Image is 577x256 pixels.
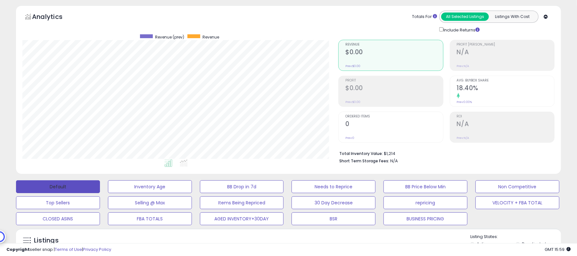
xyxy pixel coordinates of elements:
[457,79,554,82] span: Avg. Buybox Share
[383,212,467,225] button: BUSINESS PRICING
[345,43,443,47] span: Revenue
[34,236,59,245] h5: Listings
[32,12,75,23] h5: Analytics
[475,180,559,193] button: Non Competitive
[457,64,469,68] small: Prev: N/A
[292,212,375,225] button: BSR
[457,115,554,118] span: ROI
[441,13,489,21] button: All Selected Listings
[457,43,554,47] span: Profit [PERSON_NAME]
[345,84,443,93] h2: $0.00
[108,180,192,193] button: Inventory Age
[55,246,82,252] a: Terms of Use
[202,34,219,40] span: Revenue
[345,115,443,118] span: Ordered Items
[6,246,30,252] strong: Copyright
[345,100,360,104] small: Prev: $0.00
[345,79,443,82] span: Profit
[475,196,559,209] button: VELOCITY + FBA TOTAL
[339,149,550,157] li: $1,214
[457,84,554,93] h2: 18.40%
[457,100,472,104] small: Prev: 0.00%
[155,34,184,40] span: Revenue (prev)
[522,241,546,247] label: Deactivated
[383,196,467,209] button: repricing
[457,48,554,57] h2: N/A
[339,158,389,164] b: Short Term Storage Fees:
[457,136,469,140] small: Prev: N/A
[457,120,554,129] h2: N/A
[16,212,100,225] button: CLOSED ASINS
[345,120,443,129] h2: 0
[83,246,111,252] a: Privacy Policy
[292,180,375,193] button: Needs to Reprice
[434,26,487,33] div: Include Returns
[545,246,571,252] span: 2025-10-9 15:59 GMT
[108,212,192,225] button: FBA TOTALS
[345,64,360,68] small: Prev: $0.00
[292,196,375,209] button: 30 Day Decrease
[16,196,100,209] button: Top Sellers
[200,196,284,209] button: Items Being Repriced
[477,241,489,247] label: Active
[390,158,398,164] span: N/A
[345,48,443,57] h2: $0.00
[383,180,467,193] button: BB Price Below Min
[6,247,111,253] div: seller snap | |
[470,234,561,240] p: Listing States:
[412,14,437,20] div: Totals For
[339,151,383,156] b: Total Inventory Value:
[345,136,354,140] small: Prev: 0
[200,180,284,193] button: BB Drop in 7d
[108,196,192,209] button: Selling @ Max
[489,13,536,21] button: Listings With Cost
[200,212,284,225] button: AGED INVENTORY+30DAY
[16,180,100,193] button: Default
